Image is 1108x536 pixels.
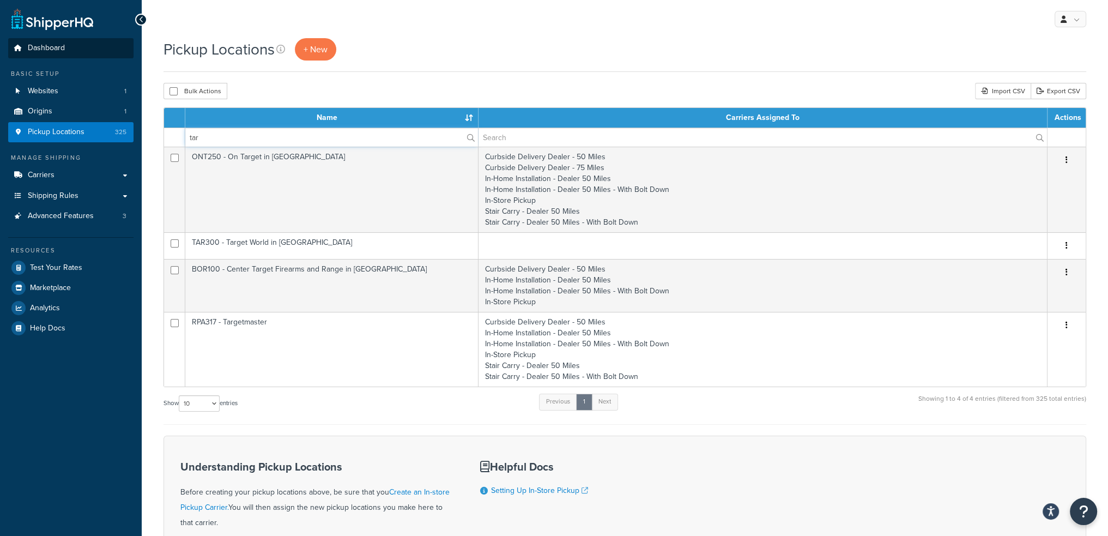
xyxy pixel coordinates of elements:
[1070,498,1097,525] button: Open Resource Center
[8,81,134,101] li: Websites
[185,108,479,128] th: Name : activate to sort column ascending
[479,312,1048,387] td: Curbside Delivery Dealer - 50 Miles In-Home Installation - Dealer 50 Miles In-Home Installation -...
[576,394,592,410] a: 1
[185,259,479,312] td: BOR100 - Center Target Firearms and Range in [GEOGRAPHIC_DATA]
[8,206,134,226] li: Advanced Features
[28,107,52,116] span: Origins
[975,83,1031,99] div: Import CSV
[164,83,227,99] button: Bulk Actions
[8,153,134,162] div: Manage Shipping
[8,278,134,298] a: Marketplace
[539,394,577,410] a: Previous
[164,39,275,60] h1: Pickup Locations
[8,206,134,226] a: Advanced Features 3
[123,212,126,221] span: 3
[30,304,60,313] span: Analytics
[479,128,1047,147] input: Search
[179,395,220,412] select: Showentries
[480,461,600,473] h3: Helpful Docs
[8,69,134,79] div: Basic Setup
[185,147,479,232] td: ONT250 - On Target in [GEOGRAPHIC_DATA]
[185,312,479,387] td: RPA317 - Targetmaster
[28,191,78,201] span: Shipping Rules
[180,461,453,473] h3: Understanding Pickup Locations
[8,101,134,122] li: Origins
[8,122,134,142] li: Pickup Locations
[1031,83,1086,99] a: Export CSV
[30,324,65,333] span: Help Docs
[8,122,134,142] a: Pickup Locations 325
[28,44,65,53] span: Dashboard
[8,165,134,185] a: Carriers
[295,38,336,61] a: + New
[8,246,134,255] div: Resources
[180,461,453,531] div: Before creating your pickup locations above, be sure that you You will then assign the new pickup...
[30,263,82,273] span: Test Your Rates
[11,8,93,30] a: ShipperHQ Home
[28,171,55,180] span: Carriers
[28,212,94,221] span: Advanced Features
[479,259,1048,312] td: Curbside Delivery Dealer - 50 Miles In-Home Installation - Dealer 50 Miles In-Home Installation -...
[185,128,478,147] input: Search
[8,101,134,122] a: Origins 1
[8,38,134,58] a: Dashboard
[304,43,328,56] span: + New
[8,81,134,101] a: Websites 1
[28,87,58,96] span: Websites
[124,107,126,116] span: 1
[30,284,71,293] span: Marketplace
[8,186,134,206] a: Shipping Rules
[479,147,1048,232] td: Curbside Delivery Dealer - 50 Miles Curbside Delivery Dealer - 75 Miles In-Home Installation - De...
[1048,108,1086,128] th: Actions
[8,258,134,278] a: Test Your Rates
[28,128,84,137] span: Pickup Locations
[164,395,238,412] label: Show entries
[8,298,134,318] a: Analytics
[8,318,134,338] a: Help Docs
[918,393,1086,416] div: Showing 1 to 4 of 4 entries (filtered from 325 total entries)
[185,232,479,259] td: TAR300 - Target World in [GEOGRAPHIC_DATA]
[491,485,588,496] a: Setting Up In-Store Pickup
[124,87,126,96] span: 1
[479,108,1048,128] th: Carriers Assigned To
[115,128,126,137] span: 325
[591,394,618,410] a: Next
